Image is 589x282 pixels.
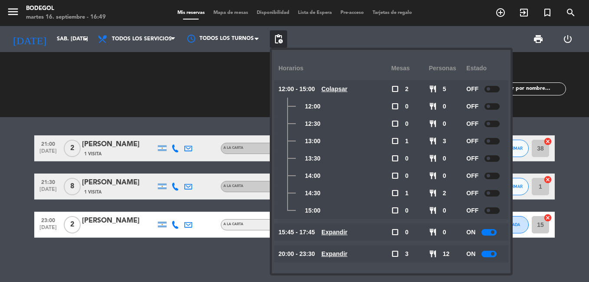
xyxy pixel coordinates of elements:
span: restaurant [429,102,437,110]
u: Colapsar [321,85,347,92]
span: check_box_outline_blank [391,250,399,258]
span: 5 [443,84,446,94]
span: 12:30 [305,119,321,129]
span: restaurant [429,207,437,214]
span: 3 [405,249,409,259]
div: Estado [466,56,504,80]
button: menu [7,5,20,21]
span: 14:00 [305,171,321,181]
span: 8 [64,178,81,195]
span: Mapa de mesas [209,10,252,15]
span: 1 [405,136,409,146]
span: [DATE] [37,187,59,197]
i: cancel [543,213,552,222]
span: 0 [405,154,409,164]
span: 0 [405,119,409,129]
span: 13:00 [305,136,321,146]
span: OFF [466,206,478,216]
span: OFF [466,154,478,164]
span: 13:30 [305,154,321,164]
i: menu [7,5,20,18]
span: Pre-acceso [336,10,368,15]
span: OFF [466,119,478,129]
span: A LA CARTA [223,184,243,188]
span: restaurant [429,172,437,180]
span: 12:00 [305,102,321,111]
span: check_box_outline_blank [391,85,399,93]
span: 15:00 [305,206,321,216]
span: Tarjetas de regalo [368,10,416,15]
span: A LA CARTA [223,146,243,150]
i: cancel [543,175,552,184]
span: OFF [466,188,478,198]
span: 2 [64,140,81,157]
span: check_box_outline_blank [391,102,399,110]
span: restaurant [429,137,437,145]
i: [DATE] [7,30,52,49]
span: 0 [405,206,409,216]
span: restaurant [429,85,437,93]
span: OFF [466,136,478,146]
span: [DATE] [37,148,59,158]
span: 21:00 [37,138,59,148]
span: 12 [443,249,450,259]
u: Expandir [321,250,347,257]
span: 20:00 - 23:30 [278,249,315,259]
span: OFF [466,102,478,111]
div: martes 16. septiembre - 16:49 [26,13,106,22]
div: [PERSON_NAME] [82,215,156,226]
span: restaurant [429,154,437,162]
span: restaurant [429,189,437,197]
span: OFF [466,84,478,94]
span: 0 [405,171,409,181]
i: arrow_drop_down [81,34,91,44]
span: Lista de Espera [294,10,336,15]
div: [PERSON_NAME] [82,177,156,188]
span: pending_actions [273,34,284,44]
i: add_circle_outline [495,7,506,18]
span: restaurant [429,228,437,236]
span: restaurant [429,120,437,128]
u: Expandir [321,229,347,236]
span: 2 [405,84,409,94]
span: check_box_outline_blank [391,189,399,197]
span: 1 Visita [84,151,101,157]
span: 23:00 [37,215,59,225]
span: 14:30 [305,188,321,198]
i: exit_to_app [519,7,529,18]
span: print [533,34,543,44]
span: check_box_outline_blank [391,137,399,145]
span: 1 [405,188,409,198]
span: CONFIRMADA [494,222,520,227]
div: personas [429,56,467,80]
span: A LA CARTA [223,223,243,226]
span: 0 [405,102,409,111]
div: LOG OUT [553,26,582,52]
span: check_box_outline_blank [391,172,399,180]
span: 1 Visita [84,189,101,196]
span: check_box_outline_blank [391,228,399,236]
input: Filtrar por nombre... [498,84,566,94]
span: 3 [443,136,446,146]
span: 21:30 [37,177,59,187]
span: 2 [64,216,81,233]
span: 0 [443,102,446,111]
span: 0 [405,227,409,237]
span: Disponibilidad [252,10,294,15]
span: 12:00 - 15:00 [278,84,315,94]
div: Bodegol [26,4,106,13]
span: ON [466,249,475,259]
i: cancel [543,137,552,146]
span: restaurant [429,250,437,258]
span: Mis reservas [173,10,209,15]
i: power_settings_new [563,34,573,44]
span: 0 [443,206,446,216]
span: check_box_outline_blank [391,154,399,162]
span: 2 [443,188,446,198]
div: Horarios [278,56,391,80]
span: check_box_outline_blank [391,120,399,128]
div: [PERSON_NAME] [82,139,156,150]
span: 0 [443,227,446,237]
i: turned_in_not [542,7,553,18]
span: 0 [443,154,446,164]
